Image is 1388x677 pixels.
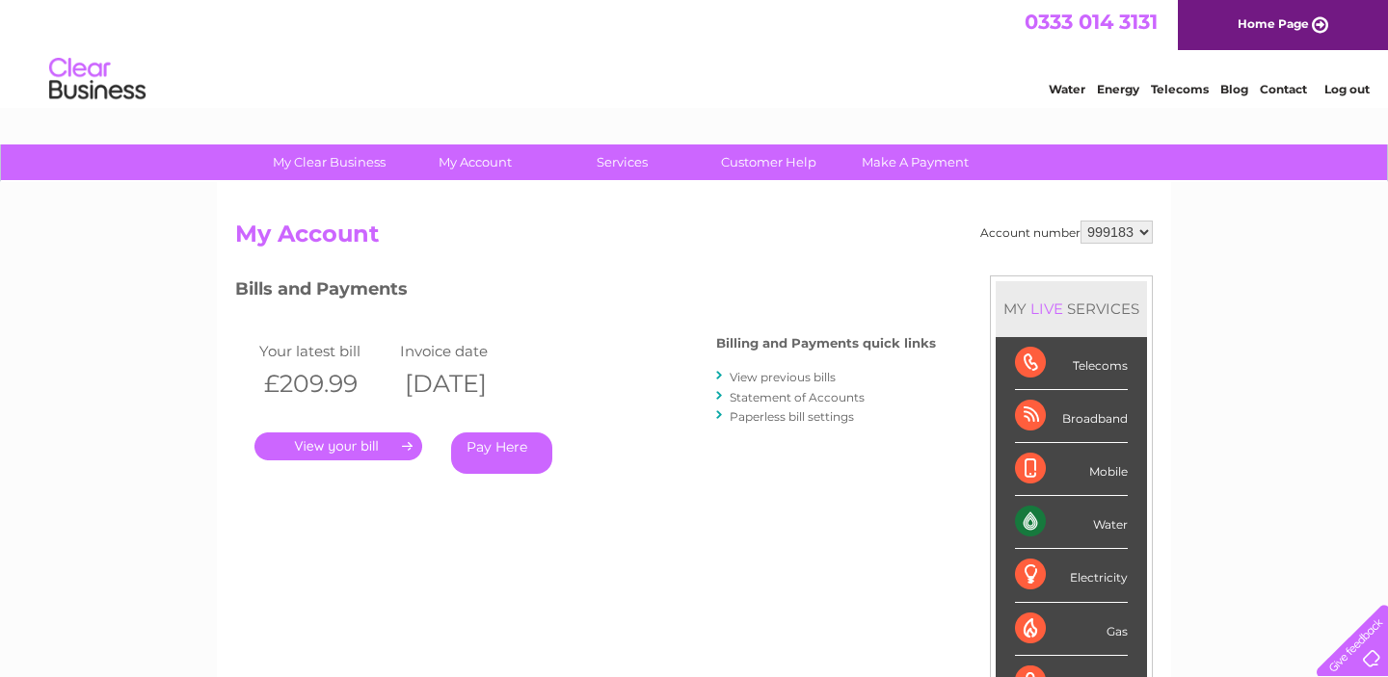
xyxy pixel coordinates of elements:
h4: Billing and Payments quick links [716,336,936,351]
a: 0333 014 3131 [1025,10,1158,34]
div: MY SERVICES [996,281,1147,336]
a: Energy [1097,82,1139,96]
a: Statement of Accounts [730,390,865,404]
a: Blog [1220,82,1248,96]
a: Paperless bill settings [730,409,854,424]
td: Your latest bill [254,338,395,364]
th: £209.99 [254,364,395,404]
a: Customer Help [689,144,848,180]
div: Electricity [1015,549,1128,602]
a: My Clear Business [250,144,409,180]
a: Make A Payment [836,144,995,180]
div: Broadband [1015,390,1128,443]
div: Clear Business is a trading name of Verastar Limited (registered in [GEOGRAPHIC_DATA] No. 3667643... [240,11,1151,93]
a: View previous bills [730,370,836,384]
a: My Account [396,144,555,180]
a: Telecoms [1151,82,1209,96]
div: Mobile [1015,443,1128,496]
a: Pay Here [451,432,552,474]
a: Water [1049,82,1085,96]
a: Contact [1260,82,1307,96]
h3: Bills and Payments [235,275,936,309]
a: Services [543,144,702,180]
h2: My Account [235,221,1153,257]
th: [DATE] [395,364,536,404]
div: Water [1015,496,1128,549]
div: Telecoms [1015,337,1128,390]
div: LIVE [1027,299,1067,318]
div: Account number [980,221,1153,244]
a: . [254,432,422,460]
td: Invoice date [395,338,536,364]
div: Gas [1015,603,1128,656]
a: Log out [1324,82,1370,96]
img: logo.png [48,50,147,109]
